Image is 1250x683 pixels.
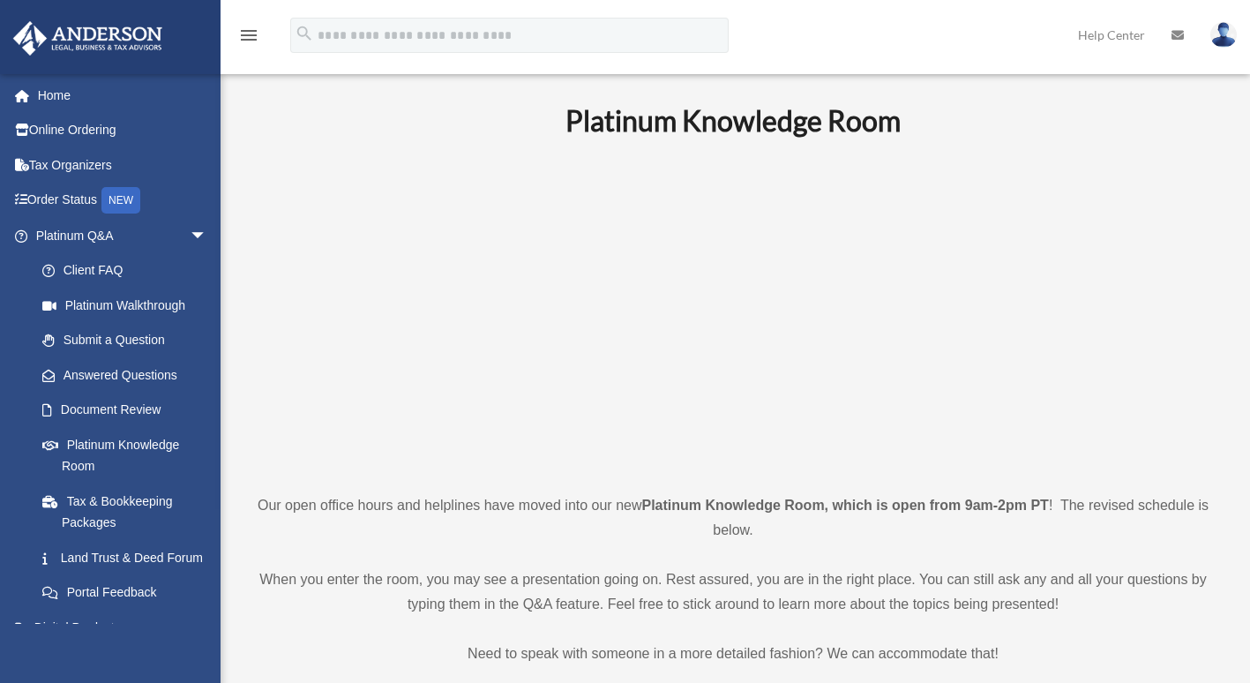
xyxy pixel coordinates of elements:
[12,610,234,645] a: Digital Productsarrow_drop_down
[25,393,234,428] a: Document Review
[295,24,314,43] i: search
[12,218,234,253] a: Platinum Q&Aarrow_drop_down
[25,323,234,358] a: Submit a Question
[238,31,259,46] a: menu
[251,493,1215,543] p: Our open office hours and helplines have moved into our new ! The revised schedule is below.
[12,113,234,148] a: Online Ordering
[8,21,168,56] img: Anderson Advisors Platinum Portal
[1210,22,1237,48] img: User Pic
[25,575,234,611] a: Portal Feedback
[25,427,225,484] a: Platinum Knowledge Room
[251,567,1215,617] p: When you enter the room, you may see a presentation going on. Rest assured, you are in the right ...
[25,357,234,393] a: Answered Questions
[25,540,234,575] a: Land Trust & Deed Forum
[238,25,259,46] i: menu
[565,103,901,138] b: Platinum Knowledge Room
[251,642,1215,666] p: Need to speak with someone in a more detailed fashion? We can accommodate that!
[101,187,140,214] div: NEW
[12,147,234,183] a: Tax Organizers
[642,498,1049,513] strong: Platinum Knowledge Room, which is open from 9am-2pm PT
[25,484,234,540] a: Tax & Bookkeeping Packages
[468,162,998,461] iframe: 231110_Toby_KnowledgeRoom
[190,218,225,254] span: arrow_drop_down
[12,78,234,113] a: Home
[25,253,234,289] a: Client FAQ
[12,183,234,219] a: Order StatusNEW
[25,288,234,323] a: Platinum Walkthrough
[190,610,225,646] span: arrow_drop_down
